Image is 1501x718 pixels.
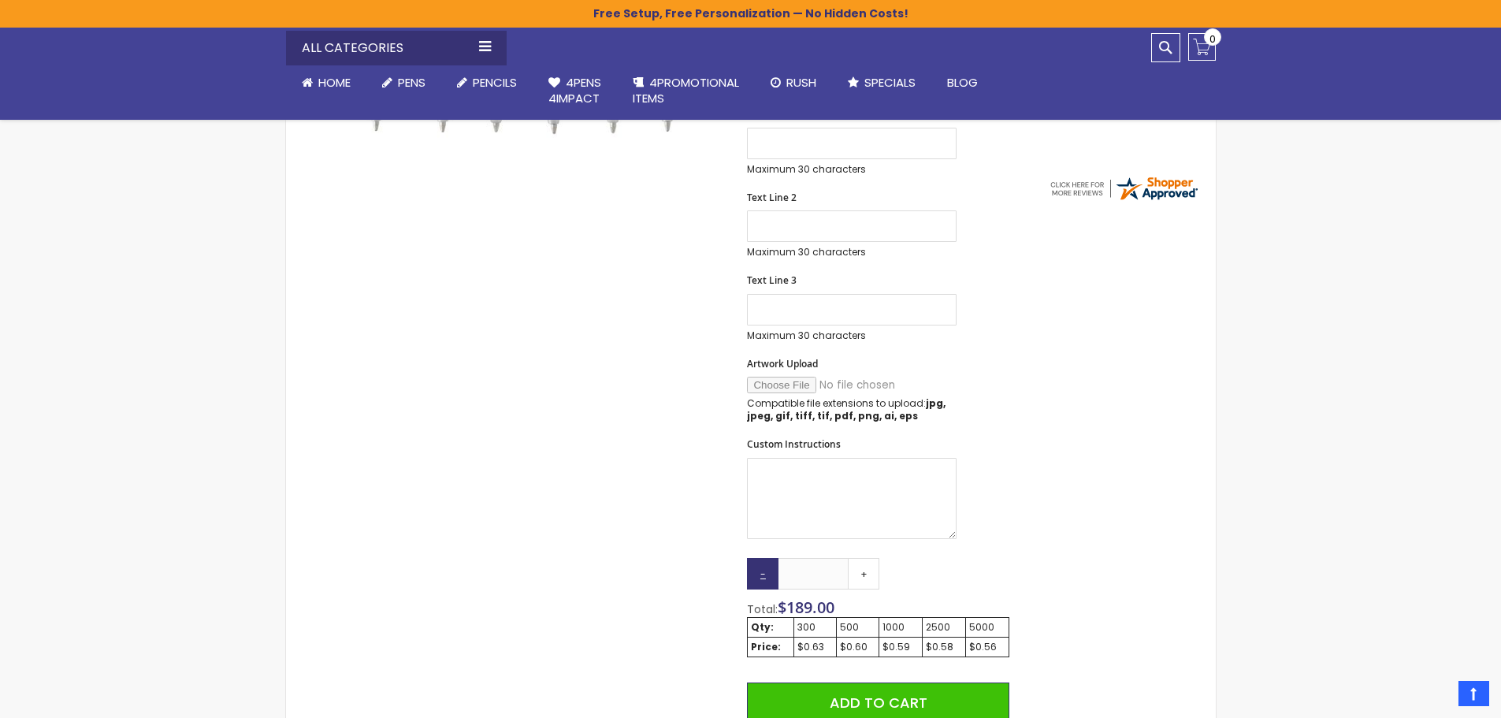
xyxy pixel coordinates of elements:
[747,163,957,176] p: Maximum 30 characters
[1048,192,1199,206] a: 4pens.com certificate URL
[441,65,533,100] a: Pencils
[617,65,755,117] a: 4PROMOTIONALITEMS
[398,74,425,91] span: Pens
[830,693,927,712] span: Add to Cart
[882,641,919,653] div: $0.59
[1036,105,1189,139] div: returning customer, always impressed with the quality of products and excelent service, will retu...
[926,621,962,634] div: 2500
[786,597,834,618] span: 189.00
[797,641,833,653] div: $0.63
[286,65,366,100] a: Home
[947,74,978,91] span: Blog
[533,65,617,117] a: 4Pens4impact
[747,357,818,370] span: Artwork Upload
[1209,32,1216,47] span: 0
[832,65,931,100] a: Specials
[840,641,876,653] div: $0.60
[931,65,994,100] a: Blog
[318,74,351,91] span: Home
[286,31,507,65] div: All Categories
[747,397,957,422] p: Compatible file extensions to upload:
[797,621,833,634] div: 300
[747,396,946,422] strong: jpg, jpeg, gif, tiff, tif, pdf, png, ai, eps
[848,558,879,590] a: +
[633,74,739,106] span: 4PROMOTIONAL ITEMS
[864,74,916,91] span: Specials
[747,191,797,204] span: Text Line 2
[747,108,797,121] span: Text Line 1
[969,641,1005,653] div: $0.56
[969,621,1005,634] div: 5000
[778,597,834,618] span: $
[751,640,781,653] strong: Price:
[747,437,841,451] span: Custom Instructions
[747,273,797,287] span: Text Line 3
[840,621,876,634] div: 500
[366,65,441,100] a: Pens
[1188,33,1216,61] a: 0
[747,601,778,617] span: Total:
[747,558,778,590] a: -
[882,621,919,634] div: 1000
[926,641,962,653] div: $0.58
[755,65,832,100] a: Rush
[548,74,601,106] span: 4Pens 4impact
[786,74,816,91] span: Rush
[473,74,517,91] span: Pencils
[1048,174,1199,203] img: 4pens.com widget logo
[747,329,957,342] p: Maximum 30 characters
[751,620,774,634] strong: Qty:
[747,246,957,259] p: Maximum 30 characters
